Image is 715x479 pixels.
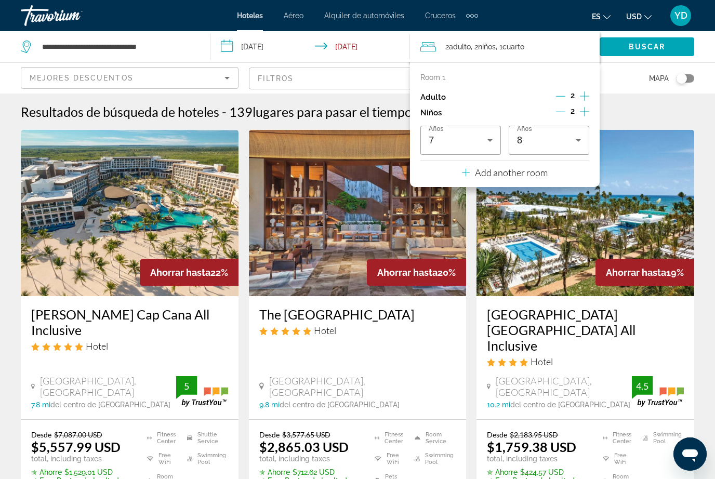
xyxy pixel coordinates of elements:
span: [GEOGRAPHIC_DATA], [GEOGRAPHIC_DATA] [40,375,176,398]
span: Adulto [449,43,471,51]
del: $7,087.00 USD [54,430,102,439]
span: , 2 [471,39,496,54]
button: Toggle map [669,74,694,83]
div: 19% [595,259,694,286]
li: Swimming Pool [638,430,684,446]
a: Hoteles [237,11,263,20]
span: ✮ Ahorre [31,468,62,476]
span: lugares para pasar el tiempo [253,104,412,119]
p: $1,529.01 USD [31,468,134,476]
ins: $5,557.99 USD [31,439,121,455]
a: The [GEOGRAPHIC_DATA] [259,307,456,322]
div: 4 star Hotel [487,356,684,367]
a: Cruceros [425,11,456,20]
del: $2,183.95 USD [510,430,558,439]
button: Extra navigation items [466,7,478,24]
span: Cuarto [502,43,524,51]
span: Desde [31,430,51,439]
div: 20% [367,259,466,286]
img: Hotel image [476,130,694,296]
span: del centro de [GEOGRAPHIC_DATA] [280,401,400,409]
img: Hotel image [249,130,467,296]
li: Fitness Center [142,430,182,446]
span: Mejores descuentos [30,74,134,82]
span: Mapa [649,71,669,86]
button: Filter [249,67,467,90]
p: total, including taxes [259,455,362,463]
button: User Menu [667,5,694,26]
span: es [592,12,601,21]
span: Ahorrar hasta [377,267,438,278]
span: del centro de [GEOGRAPHIC_DATA] [510,401,630,409]
span: , 1 [496,39,524,54]
span: Años [429,126,444,132]
li: Free WiFi [142,451,182,467]
span: [GEOGRAPHIC_DATA], [GEOGRAPHIC_DATA] [496,375,632,398]
p: total, including taxes [487,455,590,463]
div: 4.5 [632,380,653,392]
span: 2 [571,91,575,100]
p: Room 1 [420,73,445,82]
ins: $1,759.38 USD [487,439,576,455]
li: Room Service [409,430,456,446]
li: Free WiFi [369,451,409,467]
span: 7.8 mi [31,401,50,409]
span: Ahorrar hasta [606,267,666,278]
li: Swimming Pool [409,451,456,467]
span: Buscar [629,43,666,51]
h2: 139 [229,104,412,119]
button: Change language [592,9,611,24]
img: trustyou-badge.svg [632,376,684,407]
a: Alquiler de automóviles [324,11,404,20]
span: 2 [445,39,471,54]
li: Swimming Pool [182,451,228,467]
li: Fitness Center [369,430,409,446]
p: total, including taxes [31,455,134,463]
div: 5 star Hotel [259,325,456,336]
p: Add another room [475,167,548,178]
span: 9.8 mi [259,401,280,409]
a: [GEOGRAPHIC_DATA] [GEOGRAPHIC_DATA] All Inclusive [487,307,684,353]
del: $3,577.65 USD [282,430,330,439]
span: ✮ Ahorre [259,468,290,476]
span: [GEOGRAPHIC_DATA], [GEOGRAPHIC_DATA] [269,375,456,398]
span: 10.2 mi [487,401,510,409]
span: 8 [517,135,523,145]
button: Increment children [580,105,589,121]
span: USD [626,12,642,21]
span: - [222,104,227,119]
span: Aéreo [284,11,303,20]
mat-select: Sort by [30,72,230,84]
span: Niños [478,43,496,51]
button: Buscar [600,37,694,56]
ins: $2,865.03 USD [259,439,349,455]
li: Fitness Center [598,430,638,446]
span: ✮ Ahorre [487,468,518,476]
button: Change currency [626,9,652,24]
span: Desde [259,430,280,439]
img: Hotel image [21,130,239,296]
a: [PERSON_NAME] Cap Cana All Inclusive [31,307,228,338]
li: Free WiFi [598,451,638,467]
span: Hotel [314,325,336,336]
span: 7 [429,135,434,145]
p: $712.62 USD [259,468,362,476]
button: Decrement adults [556,91,565,103]
button: Increment adults [580,89,589,105]
button: Travelers: 2 adults, 2 children [410,31,600,62]
span: del centro de [GEOGRAPHIC_DATA] [50,401,170,409]
span: YD [674,10,687,21]
span: Ahorrar hasta [150,267,210,278]
p: Niños [420,109,442,117]
iframe: Button to launch messaging window [673,437,707,471]
div: 5 star Hotel [31,340,228,352]
span: Años [517,126,532,132]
